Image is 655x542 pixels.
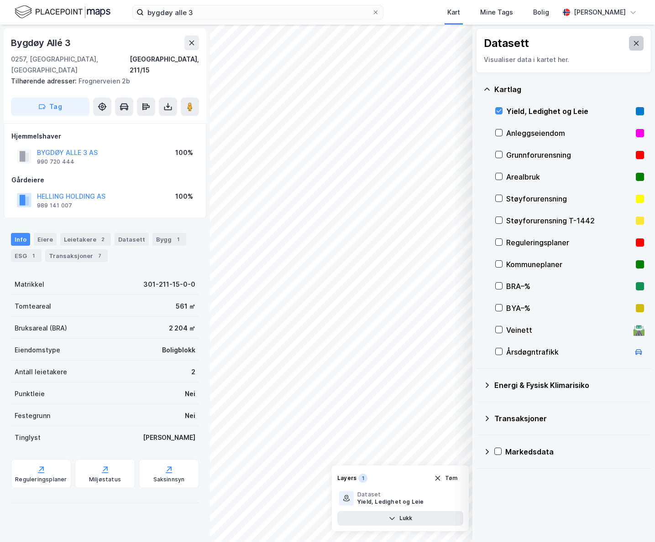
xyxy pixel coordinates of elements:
div: Boligblokk [162,345,195,356]
div: Eiere [34,233,57,246]
div: Reguleringsplaner [15,476,67,483]
div: Antall leietakere [15,366,67,377]
div: Frognerveien 2b [11,76,192,87]
div: Markedsdata [505,446,644,457]
div: 100% [175,147,193,158]
div: Nei [185,410,195,421]
div: Punktleie [15,388,45,399]
div: BYA–% [506,303,632,314]
button: Tag [11,98,89,116]
div: 1 [358,474,367,483]
div: [PERSON_NAME] [574,7,626,18]
div: Bygdøy Allé 3 [11,36,72,50]
div: 2 [191,366,195,377]
div: Energi & Fysisk Klimarisiko [494,380,644,391]
div: Saksinnsyn [153,476,185,483]
div: Info [11,233,30,246]
div: Reguleringsplaner [506,237,632,248]
div: Transaksjoner [494,413,644,424]
div: Anleggseiendom [506,128,632,139]
div: Støyforurensning T-1442 [506,215,632,226]
img: logo.f888ab2527a4732fd821a326f86c7f29.svg [15,4,110,20]
div: Nei [185,388,195,399]
div: 2 [98,235,107,244]
button: Lukk [337,511,463,526]
div: Eiendomstype [15,345,60,356]
div: 1 [29,251,38,260]
div: Festegrunn [15,410,50,421]
div: 🛣️ [633,324,645,336]
div: Bolig [533,7,549,18]
div: Visualiser data i kartet her. [484,54,644,65]
div: Yield, Ledighet og Leie [357,498,424,506]
div: Støyforurensning [506,193,632,204]
span: Tilhørende adresser: [11,77,79,85]
div: 561 ㎡ [176,301,195,312]
div: 0257, [GEOGRAPHIC_DATA], [GEOGRAPHIC_DATA] [11,54,130,76]
div: Kontrollprogram for chat [609,498,655,542]
div: Bygg [152,233,186,246]
iframe: Chat Widget [609,498,655,542]
div: Grunnforurensning [506,150,632,160]
div: Tomteareal [15,301,51,312]
div: Dataset [357,491,424,498]
div: Veinett [506,325,629,336]
input: Søk på adresse, matrikkel, gårdeiere, leietakere eller personer [144,5,372,19]
div: Gårdeiere [11,175,199,186]
div: 7 [95,251,104,260]
div: 989 141 007 [37,202,72,209]
div: 990 720 444 [37,158,74,165]
div: Årsdøgntrafikk [506,346,629,357]
div: Datasett [115,233,149,246]
div: ESG [11,249,42,262]
div: Bruksareal (BRA) [15,323,67,334]
div: BRA–% [506,281,632,292]
div: Kommuneplaner [506,259,632,270]
div: 2 204 ㎡ [169,323,195,334]
div: Hjemmelshaver [11,131,199,142]
div: Miljøstatus [89,476,121,483]
div: Arealbruk [506,171,632,182]
div: Layers [337,475,356,482]
div: [PERSON_NAME] [143,432,195,443]
div: Kart [447,7,460,18]
div: 100% [175,191,193,202]
div: Mine Tags [480,7,513,18]
div: Transaksjoner [45,249,108,262]
div: Matrikkel [15,279,44,290]
div: Kartlag [494,84,644,95]
div: Tinglyst [15,432,41,443]
div: Yield, Ledighet og Leie [506,106,632,117]
div: Datasett [484,36,529,51]
button: Tøm [428,471,463,485]
div: 301-211-15-0-0 [143,279,195,290]
div: Leietakere [60,233,111,246]
div: 1 [173,235,183,244]
div: [GEOGRAPHIC_DATA], 211/15 [130,54,199,76]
